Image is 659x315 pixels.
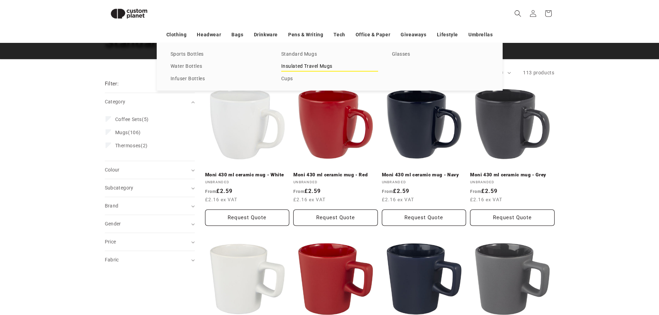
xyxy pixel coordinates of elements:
a: Infuser Bottles [171,74,267,84]
a: Office & Paper [356,29,390,41]
span: Coffee Sets [115,117,142,122]
a: Sports Bottles [171,50,267,59]
a: Clothing [166,29,187,41]
span: Subcategory [105,185,134,191]
button: Request Quote [382,210,466,226]
a: Water Bottles [171,62,267,71]
span: Fabric [105,257,119,262]
a: Giveaways [401,29,426,41]
a: Tech [333,29,345,41]
a: Headwear [197,29,221,41]
iframe: Chat Widget [543,240,659,315]
span: Thermoses [115,143,141,148]
span: Colour [105,167,120,173]
span: Brand [105,203,119,209]
summary: Brand (0 selected) [105,197,195,215]
summary: Fabric (0 selected) [105,251,195,269]
button: Request Quote [293,210,378,226]
a: Moni 430 ml ceramic mug - Red [293,172,378,178]
summary: Colour (0 selected) [105,161,195,179]
span: Category [105,99,126,104]
summary: Price [105,233,195,251]
a: Standard Mugs [281,50,378,59]
a: Glasses [392,50,489,59]
summary: Search [510,6,525,21]
span: (5) [115,116,149,122]
span: Mugs [115,130,128,135]
a: Cups [281,74,378,84]
span: Gender [105,221,121,226]
button: Request Quote [470,210,555,226]
button: Request Quote [205,210,290,226]
summary: Category (0 selected) [105,93,195,111]
a: Moni 430 ml ceramic mug - White [205,172,290,178]
a: Bags [231,29,243,41]
a: Umbrellas [468,29,493,41]
a: Drinkware [254,29,278,41]
a: Moni 430 ml ceramic mug - Grey [470,172,555,178]
img: Custom Planet [105,3,153,25]
span: (106) [115,129,141,136]
span: Price [105,239,116,244]
a: Lifestyle [437,29,458,41]
a: Moni 430 ml ceramic mug - Navy [382,172,466,178]
summary: Gender (0 selected) [105,215,195,233]
a: Insulated Travel Mugs [281,62,378,71]
summary: Subcategory (0 selected) [105,179,195,197]
a: Pens & Writing [288,29,323,41]
span: (2) [115,142,148,149]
